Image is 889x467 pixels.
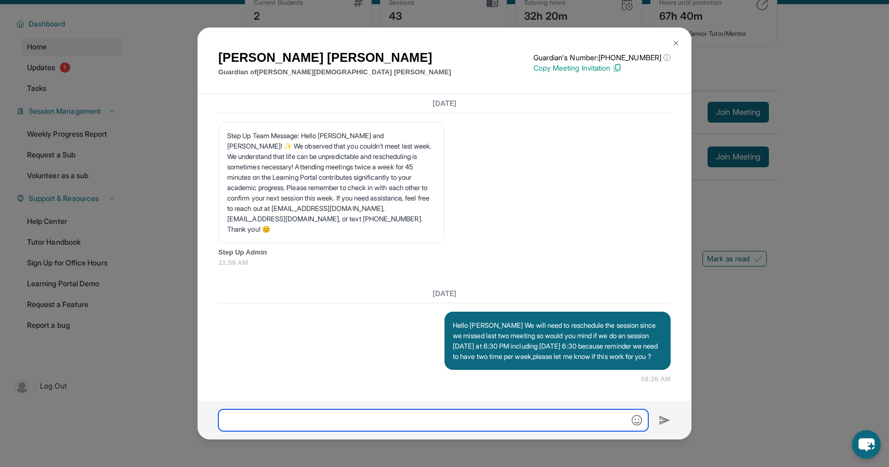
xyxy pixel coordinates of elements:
p: Guardian of [PERSON_NAME][DEMOGRAPHIC_DATA] [PERSON_NAME] [218,67,451,77]
span: ⓘ [663,52,671,63]
h1: [PERSON_NAME] [PERSON_NAME] [218,48,451,67]
h3: [DATE] [218,288,671,299]
span: Step Up Admin [218,247,671,258]
p: Copy Meeting Invitation [533,63,671,73]
p: Step Up Team Message: Hello [PERSON_NAME] and [PERSON_NAME]! ✨ We observed that you couldn't meet... [227,130,436,234]
img: Emoji [632,415,642,425]
h3: [DATE] [218,98,671,109]
button: chat-button [852,430,881,459]
p: Hello [PERSON_NAME] We will need to reschedule the session since we missed last two meeting so wo... [453,320,662,362]
span: 08:26 AM [641,374,671,384]
img: Copy Icon [612,63,622,73]
p: Guardian's Number: [PHONE_NUMBER] [533,52,671,63]
span: 11:59 AM [218,258,671,268]
img: Close Icon [672,39,680,47]
img: Send icon [659,414,671,426]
